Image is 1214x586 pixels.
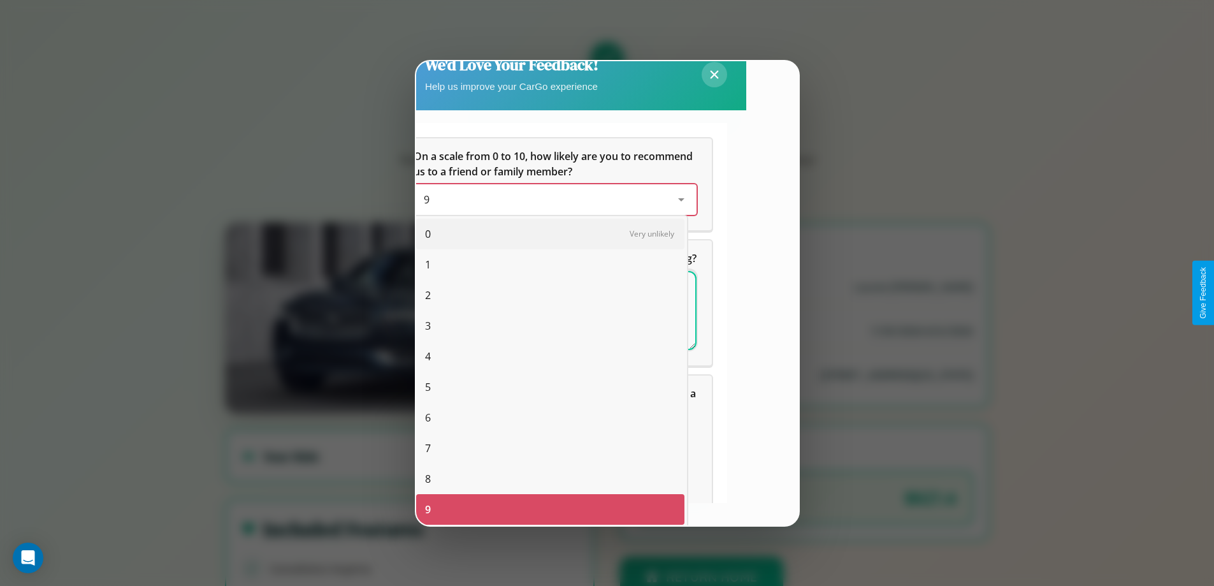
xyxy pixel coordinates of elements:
span: 3 [425,318,431,333]
div: 1 [416,249,684,280]
div: Open Intercom Messenger [13,543,43,573]
h2: We'd Love Your Feedback! [425,54,598,75]
span: 6 [425,410,431,425]
span: 8 [425,471,431,487]
div: 3 [416,311,684,341]
span: 0 [425,226,431,242]
span: 9 [425,502,431,517]
div: Give Feedback [1199,267,1208,319]
span: 4 [425,349,431,364]
div: 0 [416,219,684,249]
div: 4 [416,341,684,372]
div: 10 [416,525,684,555]
div: 8 [416,464,684,494]
span: 5 [425,379,431,395]
span: What can we do to make your experience more satisfying? [414,251,697,265]
div: 6 [416,402,684,433]
p: Help us improve your CarGo experience [425,78,598,95]
div: On a scale from 0 to 10, how likely are you to recommend us to a friend or family member? [414,184,697,215]
div: 9 [416,494,684,525]
h5: On a scale from 0 to 10, how likely are you to recommend us to a friend or family member? [414,149,697,179]
span: Very unlikely [630,228,674,239]
span: 1 [425,257,431,272]
div: On a scale from 0 to 10, how likely are you to recommend us to a friend or family member? [398,138,712,230]
span: On a scale from 0 to 10, how likely are you to recommend us to a friend or family member? [414,149,695,179]
span: 2 [425,288,431,303]
div: 5 [416,372,684,402]
div: 7 [416,433,684,464]
span: 7 [425,441,431,456]
span: Which of the following features do you value the most in a vehicle? [414,386,698,416]
div: 2 [416,280,684,311]
span: 9 [424,193,430,207]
